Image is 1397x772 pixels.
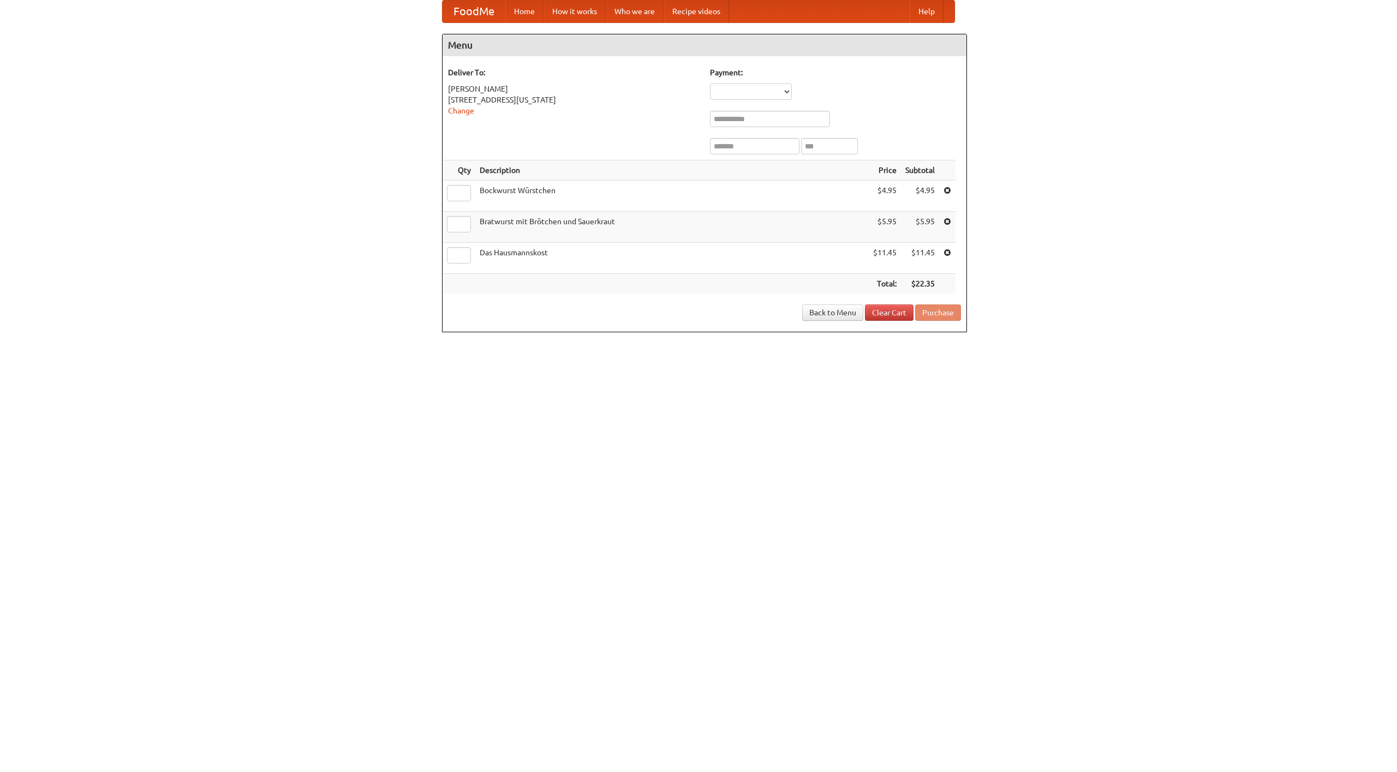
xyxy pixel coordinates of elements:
[443,34,966,56] h4: Menu
[664,1,729,22] a: Recipe videos
[901,243,939,274] td: $11.45
[869,212,901,243] td: $5.95
[710,67,961,78] h5: Payment:
[869,274,901,294] th: Total:
[448,83,699,94] div: [PERSON_NAME]
[865,304,914,321] a: Clear Cart
[475,212,869,243] td: Bratwurst mit Brötchen und Sauerkraut
[475,181,869,212] td: Bockwurst Würstchen
[443,160,475,181] th: Qty
[901,212,939,243] td: $5.95
[869,243,901,274] td: $11.45
[505,1,544,22] a: Home
[915,304,961,321] button: Purchase
[475,160,869,181] th: Description
[448,67,699,78] h5: Deliver To:
[910,1,944,22] a: Help
[448,94,699,105] div: [STREET_ADDRESS][US_STATE]
[901,160,939,181] th: Subtotal
[475,243,869,274] td: Das Hausmannskost
[448,106,474,115] a: Change
[802,304,863,321] a: Back to Menu
[443,1,505,22] a: FoodMe
[901,181,939,212] td: $4.95
[544,1,606,22] a: How it works
[869,160,901,181] th: Price
[869,181,901,212] td: $4.95
[901,274,939,294] th: $22.35
[606,1,664,22] a: Who we are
